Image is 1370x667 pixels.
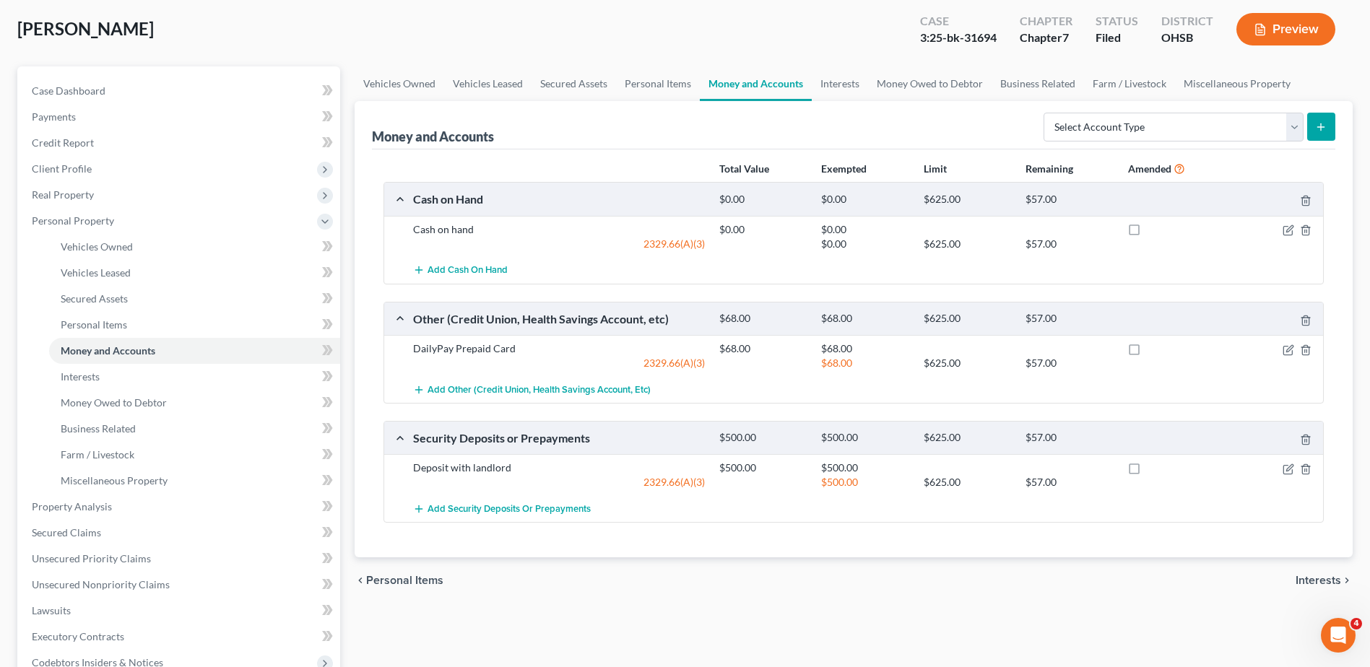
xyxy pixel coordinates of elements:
[49,364,340,390] a: Interests
[49,442,340,468] a: Farm / Livestock
[20,598,340,624] a: Lawsuits
[428,503,591,515] span: Add Security Deposits or Prepayments
[61,396,167,409] span: Money Owed to Debtor
[532,66,616,101] a: Secured Assets
[49,468,340,494] a: Miscellaneous Property
[61,318,127,331] span: Personal Items
[1020,13,1072,30] div: Chapter
[355,575,443,586] button: chevron_left Personal Items
[406,356,712,370] div: 2329.66(A)(3)
[61,266,131,279] span: Vehicles Leased
[17,18,154,39] span: [PERSON_NAME]
[1296,575,1341,586] span: Interests
[32,188,94,201] span: Real Property
[428,384,651,396] span: Add Other (Credit Union, Health Savings Account, etc)
[1161,30,1213,46] div: OHSB
[32,630,124,642] span: Executory Contracts
[32,214,114,227] span: Personal Property
[406,191,712,206] div: Cash on Hand
[1175,66,1299,101] a: Miscellaneous Property
[1321,618,1356,653] iframe: Intercom live chat
[814,222,916,237] div: $0.00
[372,128,494,145] div: Money and Accounts
[428,265,508,276] span: Add Cash on Hand
[32,604,71,616] span: Lawsuits
[20,546,340,572] a: Unsecured Priority Claims
[20,104,340,130] a: Payments
[812,66,868,101] a: Interests
[1351,618,1362,629] span: 4
[616,66,700,101] a: Personal Items
[406,222,712,237] div: Cash on hand
[821,162,867,175] strong: Exempted
[32,526,101,539] span: Secured Claims
[1018,431,1120,445] div: $57.00
[366,575,443,586] span: Personal Items
[916,237,1018,251] div: $625.00
[712,461,814,475] div: $500.00
[20,130,340,156] a: Credit Report
[868,66,992,101] a: Money Owed to Debtor
[992,66,1084,101] a: Business Related
[32,500,112,513] span: Property Analysis
[916,193,1018,206] div: $625.00
[916,475,1018,489] div: $625.00
[355,575,366,586] i: chevron_left
[916,431,1018,445] div: $625.00
[413,376,651,403] button: Add Other (Credit Union, Health Savings Account, etc)
[920,13,997,30] div: Case
[1018,475,1120,489] div: $57.00
[814,237,916,251] div: $0.00
[32,84,105,97] span: Case Dashboard
[61,448,134,461] span: Farm / Livestock
[406,430,712,445] div: Security Deposits or Prepayments
[1161,13,1213,30] div: District
[1236,13,1335,45] button: Preview
[32,110,76,123] span: Payments
[1026,162,1073,175] strong: Remaining
[1341,575,1353,586] i: chevron_right
[1084,66,1175,101] a: Farm / Livestock
[712,222,814,237] div: $0.00
[1018,237,1120,251] div: $57.00
[712,193,814,206] div: $0.00
[49,390,340,416] a: Money Owed to Debtor
[406,475,712,489] div: 2329.66(A)(3)
[49,260,340,286] a: Vehicles Leased
[924,162,947,175] strong: Limit
[1018,356,1120,370] div: $57.00
[814,193,916,206] div: $0.00
[32,162,92,175] span: Client Profile
[20,624,340,650] a: Executory Contracts
[712,341,814,356] div: $68.00
[916,356,1018,370] div: $625.00
[20,78,340,104] a: Case Dashboard
[814,475,916,489] div: $500.00
[61,344,155,357] span: Money and Accounts
[406,341,712,356] div: DailyPay Prepaid Card
[32,552,151,564] span: Unsecured Priority Claims
[32,578,170,590] span: Unsecured Nonpriority Claims
[814,341,916,356] div: $68.00
[49,286,340,312] a: Secured Assets
[406,461,712,475] div: Deposit with landlord
[719,162,769,175] strong: Total Value
[61,370,100,383] span: Interests
[1020,30,1072,46] div: Chapter
[1018,312,1120,326] div: $57.00
[814,461,916,475] div: $500.00
[20,494,340,520] a: Property Analysis
[61,474,168,487] span: Miscellaneous Property
[1096,13,1138,30] div: Status
[1062,30,1069,44] span: 7
[814,431,916,445] div: $500.00
[32,136,94,149] span: Credit Report
[406,311,712,326] div: Other (Credit Union, Health Savings Account, etc)
[49,234,340,260] a: Vehicles Owned
[61,240,133,253] span: Vehicles Owned
[49,416,340,442] a: Business Related
[1128,162,1171,175] strong: Amended
[406,237,712,251] div: 2329.66(A)(3)
[20,572,340,598] a: Unsecured Nonpriority Claims
[920,30,997,46] div: 3:25-bk-31694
